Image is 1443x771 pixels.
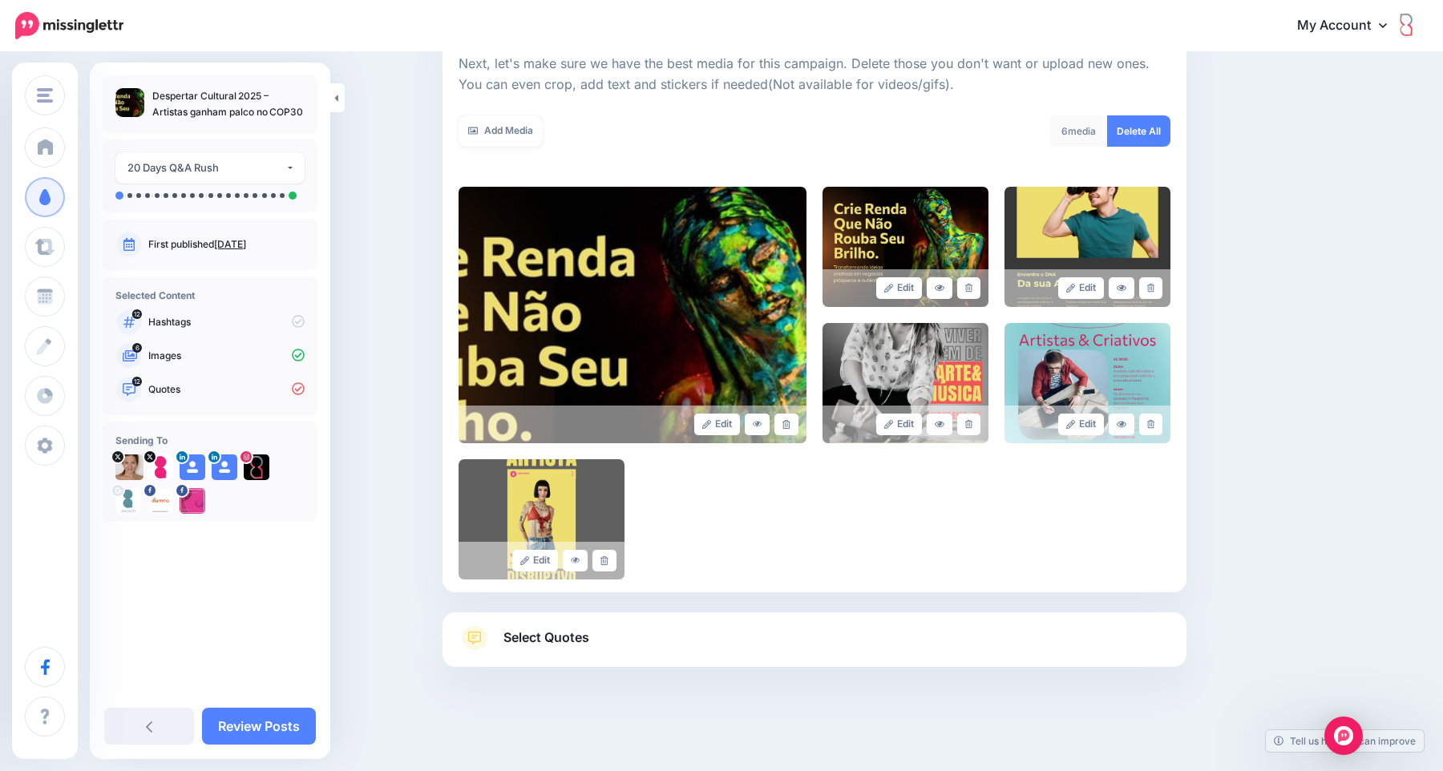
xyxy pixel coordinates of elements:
[148,349,305,363] p: Images
[180,488,205,514] img: 13716235_1066597486757163_8811125805457642667_n-bsa34693.jpg
[459,54,1170,95] p: Next, let's make sure we have the best media for this campaign. Delete those you don't want or up...
[15,12,123,39] img: Missinglettr
[1004,323,1170,443] img: 22M8ZPB153ATV6LUAAJWO76LDIM0KWBX_large.jpeg
[148,454,173,480] img: WSd-Kwsf-24099.png
[127,159,285,177] div: 20 Days Q&A Rush
[37,88,53,103] img: menu.png
[459,46,1170,579] div: Select Media
[115,454,143,480] img: cris-24098.jpg
[1107,115,1170,147] a: Delete All
[148,488,173,514] img: 13754628_1214537845247301_3665337855625305546_n-bsa34692.png
[132,377,142,386] span: 12
[823,187,988,307] img: 0M43SFS3JQKH0RMSGSETFP9QSWGQ2J1L_large.jpeg
[115,152,305,184] button: 20 Days Q&A Rush
[244,454,269,480] img: 497303142_17847343278473812_6443952067871230642_n-bsa154937.jpg
[1058,414,1104,435] a: Edit
[115,88,144,117] img: fe7cb511309c1fb756d22bc496b0aed6_thumb.jpg
[694,414,740,435] a: Edit
[459,625,1170,667] a: Select Quotes
[459,459,624,579] img: M8GT6MVCCEW27HAS6ODNP75I3PM2AQ6A_large.jpeg
[212,454,237,480] img: user_default_image.png
[1266,730,1424,752] a: Tell us how we can improve
[503,627,589,648] span: Select Quotes
[1281,6,1419,46] a: My Account
[148,315,305,329] p: Hashtags
[1058,277,1104,299] a: Edit
[214,238,246,250] a: [DATE]
[1061,125,1068,137] span: 6
[1004,187,1170,307] img: ORWOO95G36LACBTNKKOCMXYFL5JH4H91_large.jpeg
[148,382,305,397] p: Quotes
[823,323,988,443] img: TJFDODKXOHEZRX06RXMPCLZY7F078TZQ_large.jpeg
[115,434,305,446] h4: Sending To
[115,289,305,301] h4: Selected Content
[115,488,141,514] img: ACg8ocJjFoy05JyQy12xmlT2f-58_UFixvJAg8HF4umwn4fQ4k8vKRws96-c-70403.png
[876,414,922,435] a: Edit
[132,343,142,353] span: 6
[132,309,142,319] span: 12
[876,277,922,299] a: Edit
[148,237,305,252] p: First published
[180,454,205,480] img: user_default_image.png
[459,115,543,147] a: Add Media
[152,88,305,120] p: Despertar Cultural 2025 – Artistas ganham palco no COP30
[1324,717,1363,755] div: Open Intercom Messenger
[459,187,806,443] img: fe7cb511309c1fb756d22bc496b0aed6_large.jpg
[512,550,558,571] a: Edit
[1049,115,1108,147] div: media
